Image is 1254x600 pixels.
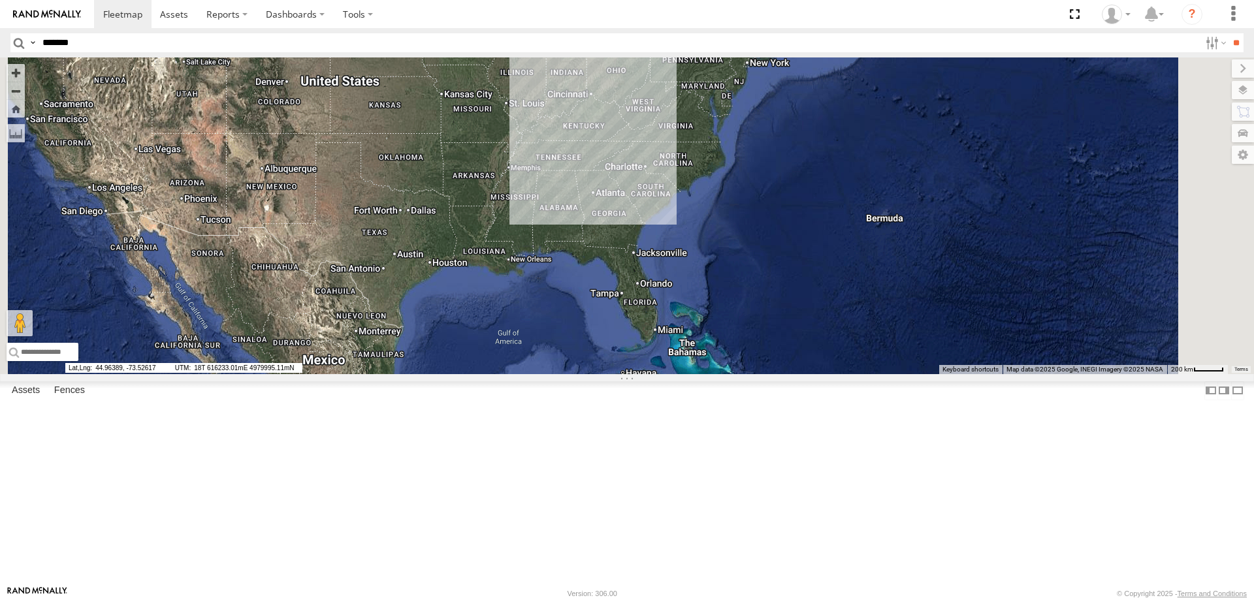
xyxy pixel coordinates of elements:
[1171,366,1193,373] span: 200 km
[13,10,81,19] img: rand-logo.svg
[7,587,67,600] a: Visit our Website
[1217,381,1230,400] label: Dock Summary Table to the Right
[1200,33,1229,52] label: Search Filter Options
[1097,5,1135,24] div: Nele .
[7,100,25,118] button: Zoom Home
[7,64,25,82] button: Zoom in
[65,363,170,373] span: 44.96389, -73.52617
[5,381,46,400] label: Assets
[7,124,25,142] label: Measure
[7,310,33,336] button: Drag Pegman onto the map to open Street View
[1006,366,1163,373] span: Map data ©2025 Google, INEGI Imagery ©2025 NASA
[1232,146,1254,164] label: Map Settings
[1182,4,1202,25] i: ?
[1117,590,1247,597] div: © Copyright 2025 -
[1178,590,1247,597] a: Terms and Conditions
[1167,365,1228,374] button: Map Scale: 200 km per 43 pixels
[942,365,999,374] button: Keyboard shortcuts
[568,590,617,597] div: Version: 306.00
[172,363,302,373] span: 18T 616233.01mE 4979995.11mN
[48,381,91,400] label: Fences
[1231,381,1244,400] label: Hide Summary Table
[1234,367,1248,372] a: Terms (opens in new tab)
[1204,381,1217,400] label: Dock Summary Table to the Left
[7,82,25,100] button: Zoom out
[27,33,38,52] label: Search Query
